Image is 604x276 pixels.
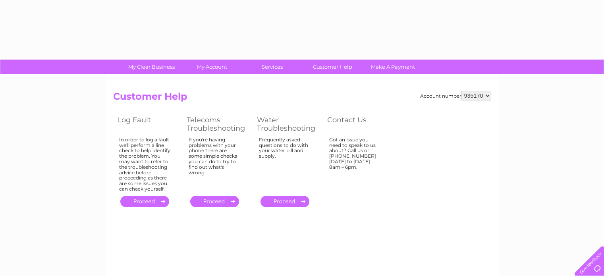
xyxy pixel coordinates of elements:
[239,60,305,74] a: Services
[190,196,239,207] a: .
[113,91,491,106] h2: Customer Help
[119,137,171,192] div: In order to log a fault we'll perform a line check to help identify the problem. You may want to ...
[329,137,381,189] div: Got an issue you need to speak to us about? Call us on [PHONE_NUMBER] [DATE] to [DATE] 8am – 6pm.
[120,196,169,207] a: .
[360,60,426,74] a: Make A Payment
[420,91,491,100] div: Account number
[183,114,253,135] th: Telecoms Troubleshooting
[113,114,183,135] th: Log Fault
[189,137,241,189] div: If you're having problems with your phone there are some simple checks you can do to try to find ...
[259,137,311,189] div: Frequently asked questions to do with your water bill and supply.
[261,196,309,207] a: .
[119,60,184,74] a: My Clear Business
[300,60,365,74] a: Customer Help
[253,114,323,135] th: Water Troubleshooting
[179,60,245,74] a: My Account
[323,114,393,135] th: Contact Us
